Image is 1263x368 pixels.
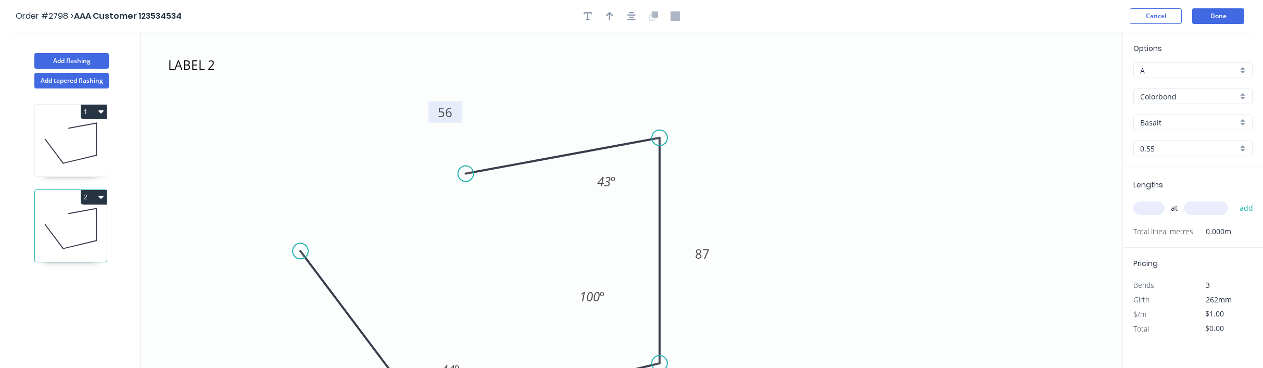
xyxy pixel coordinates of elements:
[1133,258,1158,269] span: Pricing
[1133,224,1193,239] span: Total lineal metres
[1140,143,1237,154] input: Thickness
[81,105,107,119] button: 1
[1171,201,1178,215] span: at
[1206,295,1232,304] span: 262mm
[166,54,250,93] textarea: LABEL 2
[1206,280,1210,290] span: 3
[1130,8,1182,24] button: Cancel
[1234,199,1259,217] button: add
[438,104,452,121] tspan: 56
[34,53,109,69] button: Add flashing
[1140,65,1237,76] input: Price level
[579,288,600,305] tspan: 100
[600,288,604,305] tspan: º
[695,245,710,262] tspan: 87
[1133,295,1150,304] span: Girth
[1192,8,1244,24] button: Done
[1133,324,1149,334] span: Total
[1133,180,1163,190] span: Lengths
[1140,117,1237,128] input: Colour
[1133,309,1146,319] span: $/m
[1193,224,1231,239] span: 0.000m
[597,173,611,190] tspan: 43
[74,10,182,22] span: AAA Customer 123534534
[16,10,74,22] span: Order #2798 >
[1140,91,1237,102] input: Material
[1133,280,1154,290] span: Bends
[81,190,107,205] button: 2
[611,173,615,190] tspan: º
[34,73,109,88] button: Add tapered flashing
[1133,43,1162,54] span: Options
